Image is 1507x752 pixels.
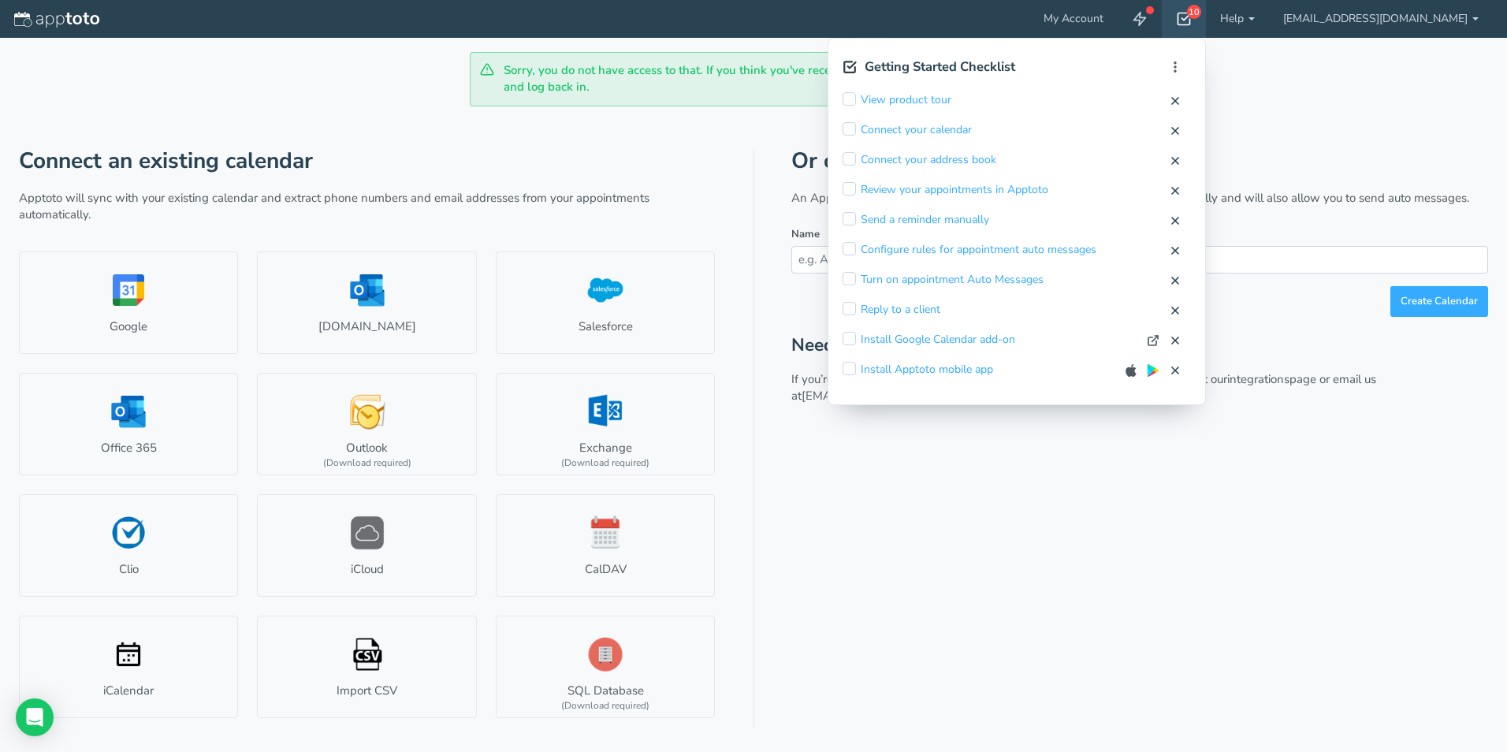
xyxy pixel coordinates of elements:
[14,12,99,28] img: logo-apptoto--white.svg
[1390,286,1488,317] button: Create Calendar
[1227,371,1289,387] a: integrations
[802,388,1007,404] a: [EMAIL_ADDRESS][DOMAIN_NAME].
[791,246,1488,274] input: e.g. Appointments
[257,373,476,475] a: Outlook
[257,251,476,354] a: [DOMAIN_NAME]
[861,212,989,228] a: Send a reminder manually
[861,272,1044,288] a: Turn on appointment Auto Messages
[791,371,1488,405] p: If you’re unable to connect your calendar with one of the available options, visit our page or em...
[19,494,238,597] a: Clio
[19,616,238,718] a: iCalendar
[496,251,715,354] a: Salesforce
[1147,364,1159,377] img: google-play.svg
[257,616,476,718] a: Import CSV
[16,698,54,736] div: Open Intercom Messenger
[861,152,996,168] a: Connect your address book
[1187,5,1201,19] div: 10
[323,456,411,470] div: (Download required)
[257,494,476,597] a: iCloud
[791,336,1488,356] h2: Need help?
[19,251,238,354] a: Google
[561,699,649,713] div: (Download required)
[865,60,1015,74] h2: Getting Started Checklist
[19,373,238,475] a: Office 365
[791,190,1488,207] p: An Apptoto calendar will show all of your appointments that you enter manually and will also allo...
[861,242,1096,258] a: Configure rules for appointment auto messages
[1125,364,1137,377] img: apple-app-store.svg
[861,332,1015,348] a: Install Google Calendar add-on
[791,149,1488,173] h1: Or create a new Apptoto calendar
[561,456,649,470] div: (Download required)
[496,373,715,475] a: Exchange
[861,182,1048,198] a: Review your appointments in Apptoto
[861,302,940,318] a: Reply to a client
[791,227,820,242] label: Name
[496,494,715,597] a: CalDAV
[861,92,951,108] a: View product tour
[19,190,716,224] p: Apptoto will sync with your existing calendar and extract phone numbers and email addresses from ...
[861,122,972,138] a: Connect your calendar
[470,52,1037,106] div: Sorry, you do not have access to that. If you think you've received message in error, please logo...
[861,362,993,378] a: Install Apptoto mobile app
[496,616,715,718] a: SQL Database
[19,149,716,173] h1: Connect an existing calendar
